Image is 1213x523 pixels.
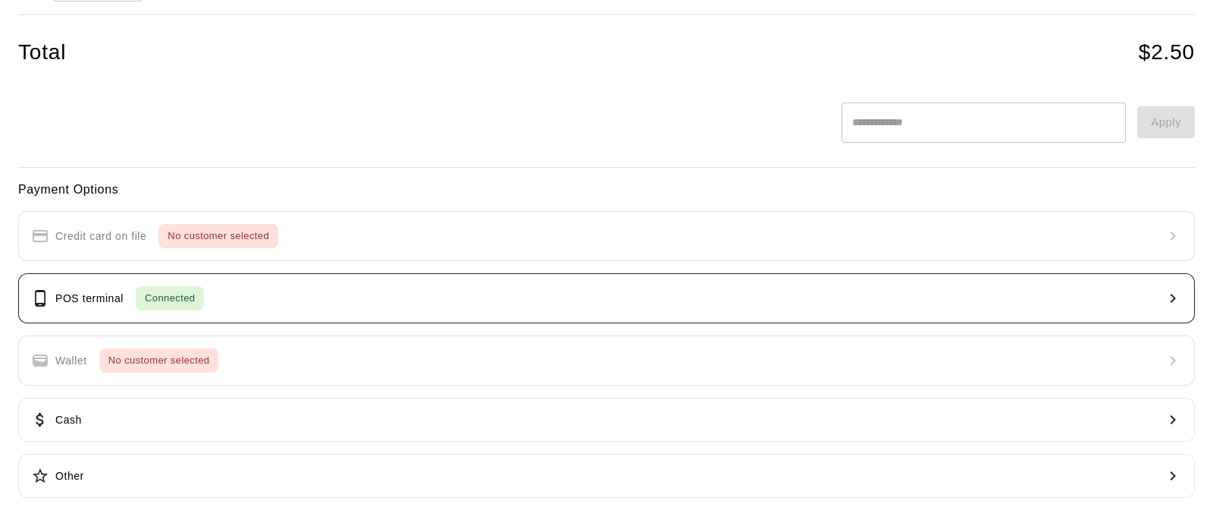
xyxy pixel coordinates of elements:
[136,290,204,307] span: Connected
[18,398,1195,442] button: Cash
[18,454,1195,498] button: Other
[1139,39,1195,66] h4: $ 2.50
[18,180,1195,200] h6: Payment Options
[18,39,66,66] h4: Total
[18,273,1195,323] button: POS terminalConnected
[55,468,84,484] p: Other
[55,412,82,428] p: Cash
[55,291,124,307] p: POS terminal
